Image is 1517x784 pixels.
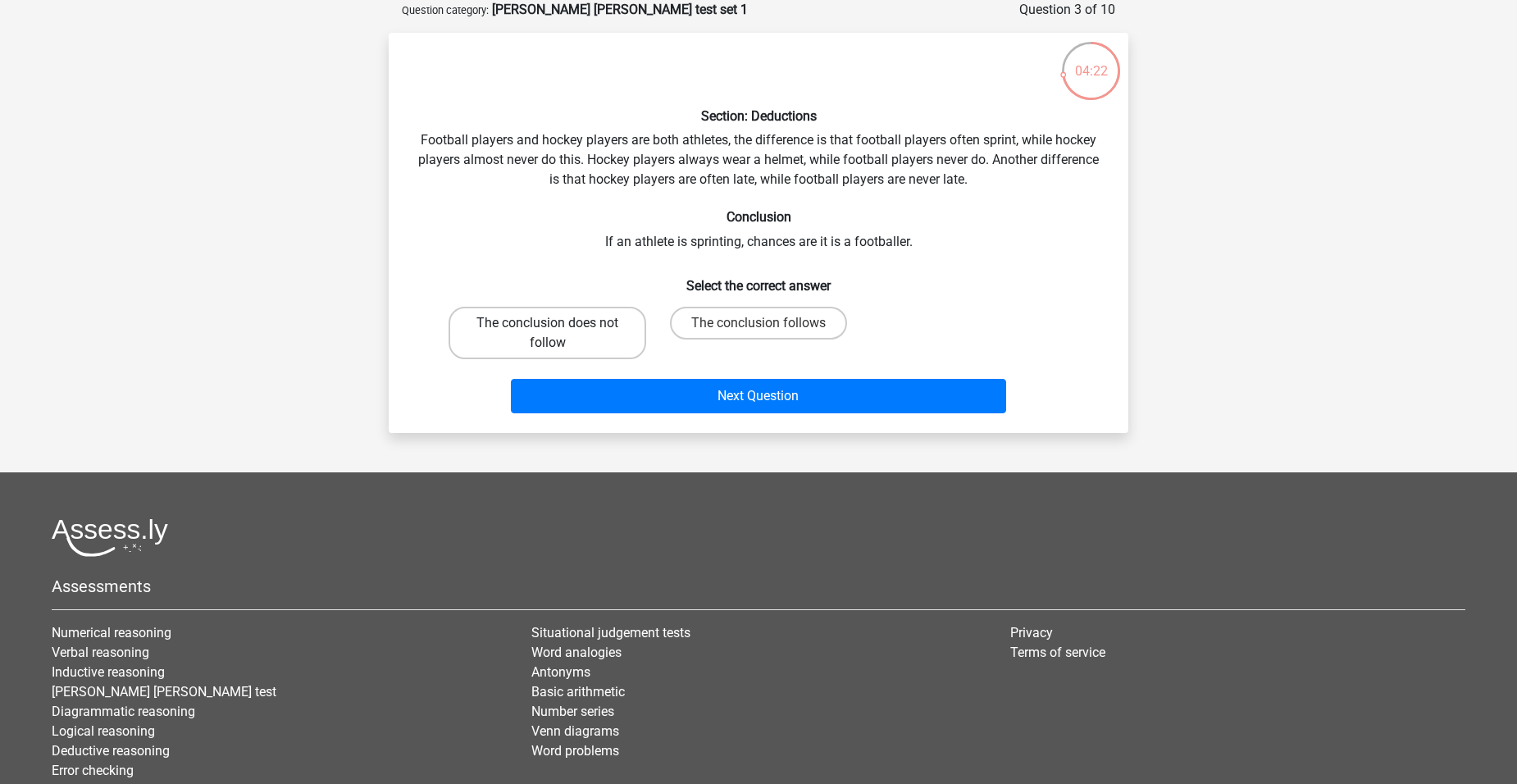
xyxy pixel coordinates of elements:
a: Number series [531,704,614,719]
a: Situational judgement tests [531,625,690,640]
a: Error checking [52,763,134,778]
a: Logical reasoning [52,723,155,739]
a: Venn diagrams [531,723,619,739]
a: Inductive reasoning [52,664,165,680]
h6: Select the correct answer [415,265,1102,294]
a: Antonyms [531,664,590,680]
div: Football players and hockey players are both athletes, the difference is that football players of... [395,46,1122,420]
h6: Conclusion [415,209,1102,225]
a: Word problems [531,743,619,759]
a: Terms of service [1010,645,1105,660]
label: The conclusion follows [670,307,847,340]
a: Diagrammatic reasoning [52,704,195,719]
a: Word analogies [531,645,622,660]
small: Question category: [402,4,489,16]
a: Basic arithmetic [531,684,625,700]
label: The conclusion does not follow [449,307,646,359]
img: Assessly logo [52,518,168,557]
a: Numerical reasoning [52,625,171,640]
h6: Section: Deductions [415,108,1102,124]
button: Next Question [511,379,1007,413]
strong: [PERSON_NAME] [PERSON_NAME] test set 1 [492,2,748,17]
div: 04:22 [1060,40,1122,81]
a: Deductive reasoning [52,743,170,759]
h5: Assessments [52,577,1465,596]
a: Privacy [1010,625,1053,640]
a: Verbal reasoning [52,645,149,660]
a: [PERSON_NAME] [PERSON_NAME] test [52,684,276,700]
